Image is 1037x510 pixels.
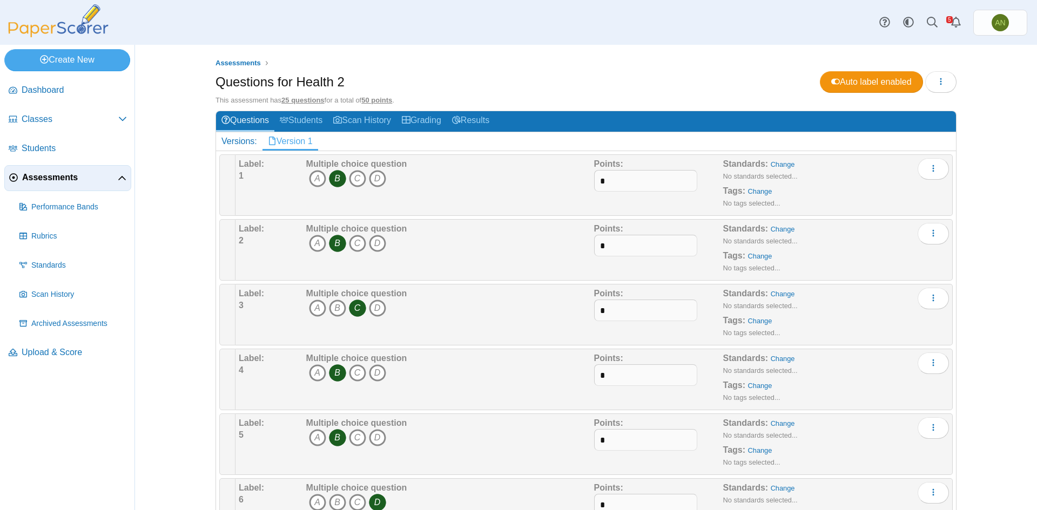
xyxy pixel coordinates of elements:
[15,223,131,249] a: Rubrics
[4,165,131,191] a: Assessments
[594,159,623,168] b: Points:
[771,419,795,427] a: Change
[309,429,326,446] i: A
[239,430,244,439] b: 5
[349,235,366,252] i: C
[216,96,957,105] div: This assessment has for a total of .
[15,282,131,308] a: Scan History
[239,159,264,168] b: Label:
[216,59,261,67] span: Assessments
[306,353,407,363] b: Multiple choice question
[723,199,780,207] small: No tags selected...
[329,235,346,252] i: B
[594,483,623,492] b: Points:
[349,170,366,187] i: C
[748,252,772,260] a: Change
[771,484,795,492] a: Change
[239,483,264,492] b: Label:
[22,113,118,125] span: Classes
[369,235,386,252] i: D
[820,71,923,93] a: Auto label enabled
[328,111,396,131] a: Scan History
[447,111,495,131] a: Results
[306,289,407,298] b: Multiple choice question
[723,289,769,298] b: Standards:
[723,302,798,310] small: No standards selected...
[274,111,328,131] a: Students
[239,301,244,310] b: 3
[4,30,112,39] a: PaperScorer
[31,202,127,213] span: Performance Bands
[594,224,623,233] b: Points:
[723,483,769,492] b: Standards:
[918,417,949,439] button: More options
[31,318,127,329] span: Archived Assessments
[22,142,127,154] span: Students
[329,429,346,446] i: B
[748,187,772,195] a: Change
[723,380,745,390] b: Tags:
[369,429,386,446] i: D
[771,225,795,233] a: Change
[918,482,949,504] button: More options
[369,364,386,382] i: D
[723,445,745,454] b: Tags:
[216,73,345,91] h1: Questions for Health 2
[723,366,798,375] small: No standards selected...
[918,352,949,374] button: More options
[306,224,407,233] b: Multiple choice question
[723,186,745,195] b: Tags:
[309,170,326,187] i: A
[748,317,772,325] a: Change
[239,365,244,375] b: 4
[329,300,346,317] i: B
[31,231,127,242] span: Rubrics
[239,418,264,427] b: Label:
[723,393,780,402] small: No tags selected...
[4,136,131,162] a: Students
[306,483,407,492] b: Multiple choice question
[309,235,326,252] i: A
[723,159,769,168] b: Standards:
[239,171,244,180] b: 1
[15,311,131,337] a: Archived Assessments
[306,159,407,168] b: Multiple choice question
[4,49,130,71] a: Create New
[4,4,112,37] img: PaperScorer
[349,364,366,382] i: C
[594,353,623,363] b: Points:
[396,111,447,131] a: Grading
[239,353,264,363] b: Label:
[239,224,264,233] b: Label:
[944,11,968,35] a: Alerts
[4,107,131,133] a: Classes
[369,170,386,187] i: D
[831,77,912,86] span: Auto label enabled
[723,172,798,180] small: No standards selected...
[771,355,795,363] a: Change
[309,300,326,317] i: A
[723,353,769,363] b: Standards:
[239,289,264,298] b: Label:
[771,160,795,168] a: Change
[748,382,772,390] a: Change
[771,290,795,298] a: Change
[22,84,127,96] span: Dashboard
[723,458,780,466] small: No tags selected...
[918,223,949,244] button: More options
[723,418,769,427] b: Standards:
[31,260,127,271] span: Standards
[973,10,1027,36] a: Abby Nance
[22,172,118,183] span: Assessments
[349,429,366,446] i: C
[306,418,407,427] b: Multiple choice question
[31,289,127,300] span: Scan History
[361,96,392,104] u: 50 points
[15,194,131,220] a: Performance Bands
[239,495,244,504] b: 6
[723,431,798,439] small: No standards selected...
[918,158,949,180] button: More options
[216,111,274,131] a: Questions
[4,78,131,104] a: Dashboard
[239,236,244,245] b: 2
